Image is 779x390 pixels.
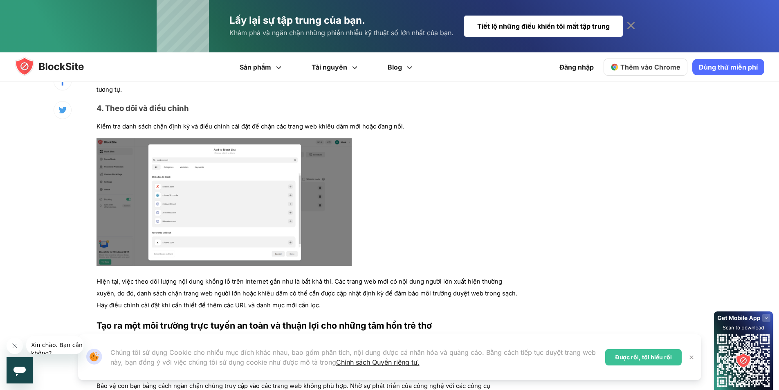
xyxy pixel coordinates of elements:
font: Tiết lộ những điều khiến tôi mất tập trung [477,22,610,30]
font: Khám phá và ngăn chặn những phiền nhiễu kỹ thuật số lớn nhất của bạn. [229,29,453,37]
font: Thêm vào Chrome [620,63,680,71]
font: Chúng tôi sử dụng Cookie cho nhiều mục đích khác nhau, bao gồm phân tích, nội dung được cá nhân h... [110,348,596,366]
font: Được rồi, tôi hiểu rồi [615,354,672,361]
font: Blog [388,63,402,71]
font: Hiện tại, việc theo dõi lượng nội dung khổng lồ trên Internet gần như là bất khả thi. Các trang w... [97,278,517,309]
img: AD_4nXddum_SEnlsUfVfOMRD16fU0GlACMJrunAsJM24h_lsI5VfrfJPFQ3bED6MxwuR9yo4QGtVDxFD8IjTRdZNsEgBuZyZl... [97,138,352,266]
font: Tài nguyên [312,63,347,71]
font: Tạo ra một môi trường trực tuyến an toàn và thuận lợi cho những tâm hồn trẻ thơ [97,320,432,331]
a: Tài nguyên [298,52,374,82]
a: Chính sách Quyền riêng tư. [336,358,420,366]
a: Sản phẩm [226,52,298,82]
img: chrome-icon.svg [611,63,619,71]
button: Đóng [686,352,697,363]
img: Đóng [688,354,695,361]
a: Thêm vào Chrome [604,59,687,76]
font: Sản phẩm [240,63,271,71]
iframe: Thông điệp từ công ty [26,336,83,354]
a: Blog [374,52,429,82]
iframe: Đóng tin nhắn [7,338,23,354]
font: Dùng thử miễn phí [699,63,758,71]
a: Dùng thử miễn phí [692,59,764,75]
img: blocksite-icon.5d769676.svg [15,56,100,76]
a: Đăng nhập [555,57,599,77]
font: Đăng nhập [559,63,594,71]
iframe: Nút để mở cửa sổ nhắn tin [7,357,33,383]
font: Kiểm tra danh sách chặn định kỳ và điều chỉnh cài đặt để chặn các trang web khiêu dâm mới hoặc đa... [97,123,404,130]
font: 4. Theo dõi và điều chỉnh [97,104,189,113]
font: Lấy lại sự tập trung của bạn. [229,14,365,26]
font: Xin chào. Bạn cần trợ giúp gì không? [5,6,88,20]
